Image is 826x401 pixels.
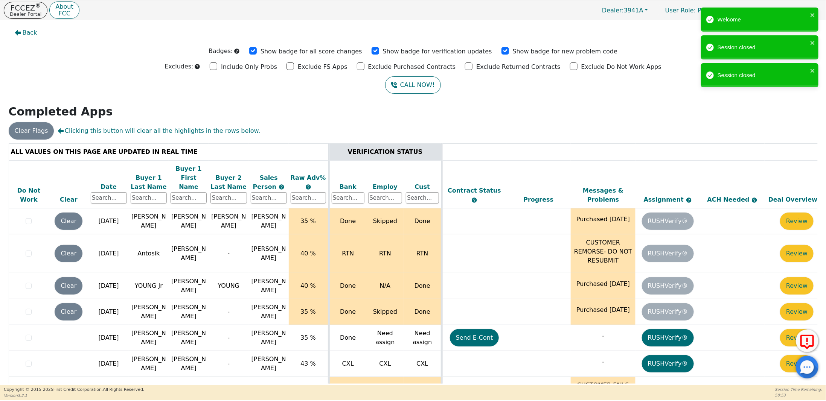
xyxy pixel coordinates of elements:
[573,279,634,289] p: Purchased [DATE]
[573,186,634,204] div: Messages & Problems
[209,208,248,234] td: [PERSON_NAME]
[91,192,127,204] input: Search...
[251,304,286,320] span: [PERSON_NAME]
[291,192,326,204] input: Search...
[573,238,634,265] p: CUSTOMER REMORSE- DO NOT RESUBMIT
[221,62,277,71] p: Include Only Probs
[35,2,41,9] sup: ®
[300,217,316,225] span: 35 %
[368,62,456,71] p: Exclude Purchased Contracts
[329,208,366,234] td: Done
[329,351,366,377] td: CXL
[707,196,752,203] span: ACH Needed
[718,15,808,24] div: Welcome
[332,182,365,191] div: Bank
[209,234,248,273] td: -
[450,329,499,346] button: Send E-Cont
[366,273,404,299] td: N/A
[300,360,316,367] span: 43 %
[644,196,686,203] span: Assignment
[171,192,207,204] input: Search...
[129,351,169,377] td: [PERSON_NAME]
[768,196,826,203] span: Deal Overview
[404,325,442,351] td: Need assign
[253,174,279,190] span: Sales Person
[665,7,696,14] span: User Role :
[508,195,569,204] div: Progress
[810,66,815,75] button: close
[4,2,47,19] button: FCCEZ®Dealer Portal
[251,278,286,294] span: [PERSON_NAME]
[55,303,82,320] button: Clear
[91,182,127,191] div: Date
[385,76,440,94] button: CALL NOW!
[573,305,634,314] p: Purchased [DATE]
[573,331,634,340] p: -
[780,355,814,372] button: Review
[4,393,144,398] p: Version 3.2.1
[602,7,624,14] span: Dealer:
[171,164,207,191] div: Buyer 1 First Name
[89,208,129,234] td: [DATE]
[55,11,73,17] p: FCC
[50,195,87,204] div: Clear
[210,173,247,191] div: Buyer 2 Last Name
[404,351,442,377] td: CXL
[131,173,167,191] div: Buyer 1 Last Name
[209,325,248,351] td: -
[366,299,404,325] td: Skipped
[55,277,82,295] button: Clear
[775,387,822,392] p: Session Time Remaining:
[300,308,316,315] span: 35 %
[129,325,169,351] td: [PERSON_NAME]
[89,325,129,351] td: [DATE]
[11,186,47,204] div: Do Not Work
[58,126,260,135] span: Clicking this button will clear all the highlights in the rows below.
[300,334,316,341] span: 35 %
[366,325,404,351] td: Need assign
[129,299,169,325] td: [PERSON_NAME]
[730,5,822,16] button: 3941A:[PERSON_NAME]
[300,250,316,257] span: 40 %
[55,213,82,230] button: Clear
[404,208,442,234] td: Done
[329,234,366,273] td: RTN
[129,273,169,299] td: YOUNG Jr
[9,105,113,118] strong: Completed Apps
[10,12,41,17] p: Dealer Portal
[209,47,233,56] p: Badges:
[366,208,404,234] td: Skipped
[332,147,439,156] div: VERIFICATION STATUS
[329,325,366,351] td: Done
[658,3,728,18] p: Primary
[169,299,209,325] td: [PERSON_NAME]
[103,387,144,392] span: All Rights Reserved.
[169,273,209,299] td: [PERSON_NAME]
[368,192,402,204] input: Search...
[169,234,209,273] td: [PERSON_NAME]
[11,147,326,156] div: ALL VALUES ON THIS PAGE ARE UPDATED IN REAL TIME
[89,299,129,325] td: [DATE]
[209,273,248,299] td: YOUNG
[513,47,618,56] p: Show badge for new problem code
[368,182,402,191] div: Employ
[89,351,129,377] td: [DATE]
[658,3,728,18] a: User Role: Primary
[642,355,694,372] button: RUSHVerify®
[251,213,286,229] span: [PERSON_NAME]
[251,192,287,204] input: Search...
[406,182,439,191] div: Cust
[780,213,814,230] button: Review
[594,5,656,16] button: Dealer:3941A
[131,192,167,204] input: Search...
[642,329,694,346] button: RUSHVerify®
[129,234,169,273] td: Antosik
[169,351,209,377] td: [PERSON_NAME]
[718,43,808,52] div: Session closed
[49,2,79,19] button: AboutFCC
